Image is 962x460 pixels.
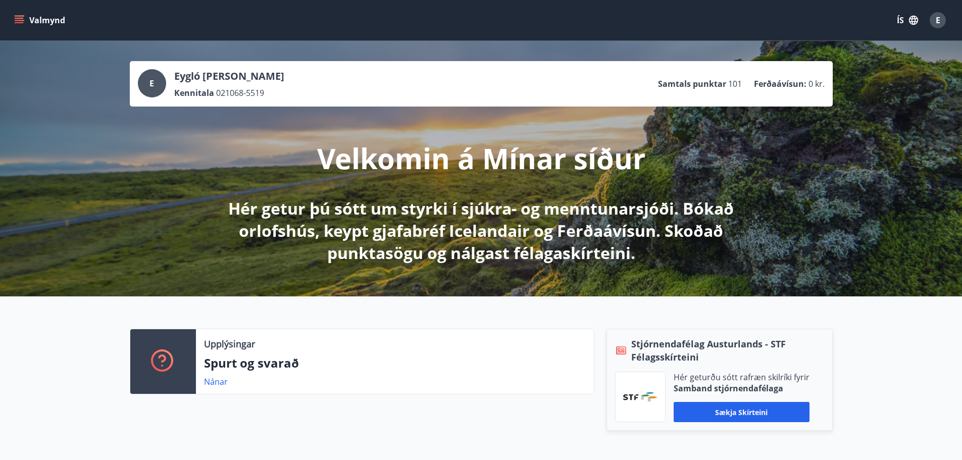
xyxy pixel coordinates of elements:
[808,78,825,89] span: 0 kr.
[317,139,645,177] p: Velkomin á Mínar síður
[674,372,809,383] p: Hér geturðu sótt rafræn skilríki fyrir
[204,337,255,350] p: Upplýsingar
[149,78,154,89] span: E
[754,78,806,89] p: Ferðaávísun :
[216,87,264,98] span: 021068-5519
[215,197,748,264] p: Hér getur þú sótt um styrki í sjúkra- og menntunarsjóði. Bókað orlofshús, keypt gjafabréf Iceland...
[631,337,824,364] span: Stjórnendafélag Austurlands - STF Félagsskírteini
[728,78,742,89] span: 101
[936,15,940,26] span: E
[623,392,657,401] img: vjCaq2fThgY3EUYqSgpjEiBg6WP39ov69hlhuPVN.png
[926,8,950,32] button: E
[12,11,69,29] button: menu
[174,69,284,83] p: Eygló [PERSON_NAME]
[174,87,214,98] p: Kennitala
[204,354,586,372] p: Spurt og svarað
[674,383,809,394] p: Samband stjórnendafélaga
[891,11,924,29] button: ÍS
[674,402,809,422] button: Sækja skírteini
[204,376,228,387] a: Nánar
[658,78,726,89] p: Samtals punktar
